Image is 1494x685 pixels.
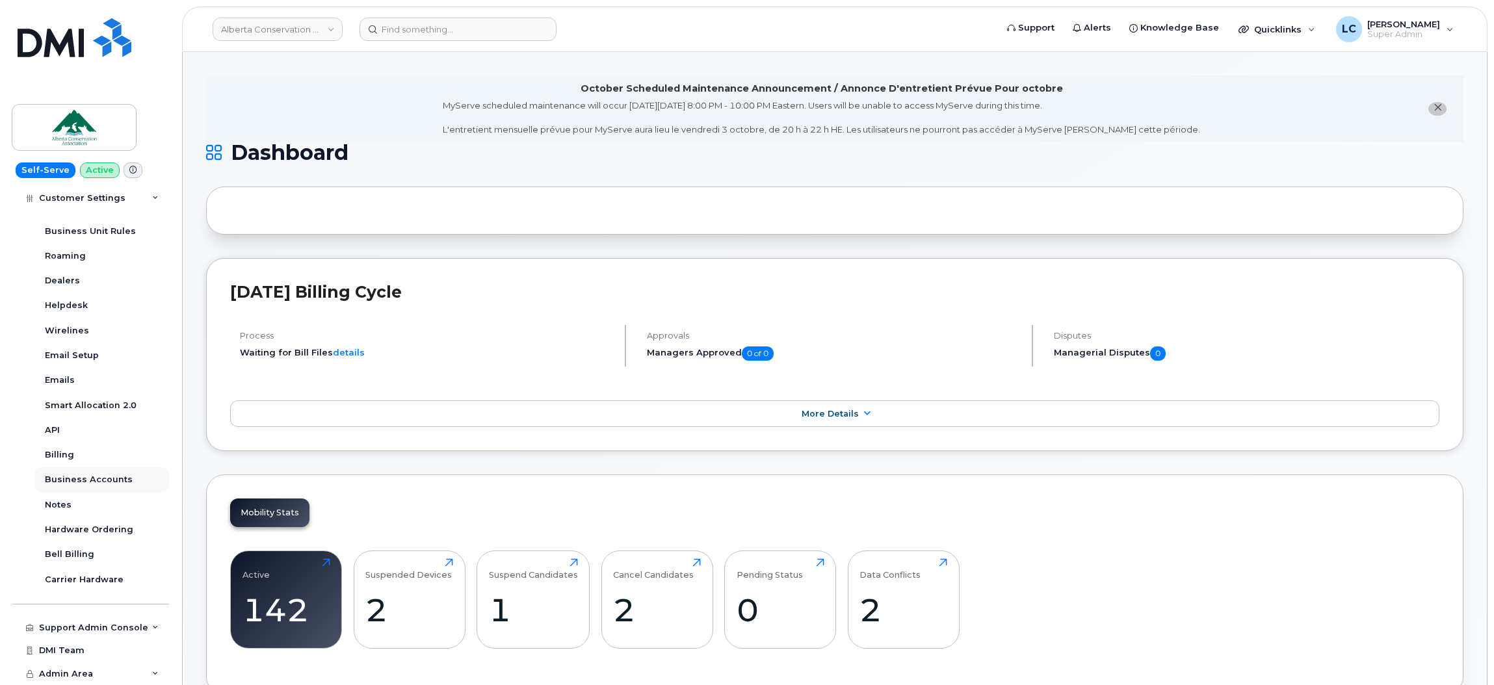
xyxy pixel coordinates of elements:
div: 1 [489,591,578,629]
div: Data Conflicts [859,558,921,580]
a: Pending Status0 [737,558,824,641]
div: MyServe scheduled maintenance will occur [DATE][DATE] 8:00 PM - 10:00 PM Eastern. Users will be u... [443,99,1200,136]
a: details [333,347,365,357]
div: Active [242,558,270,580]
div: 2 [613,591,701,629]
a: Active142 [242,558,330,641]
h5: Managers Approved [647,346,1021,361]
h5: Managerial Disputes [1054,346,1439,361]
a: Suspend Candidates1 [489,558,578,641]
button: close notification [1428,102,1447,116]
div: 0 [737,591,824,629]
h4: Disputes [1054,331,1439,341]
div: Pending Status [737,558,803,580]
div: 2 [365,591,453,629]
h2: [DATE] Billing Cycle [230,282,1439,302]
a: Cancel Candidates2 [613,558,701,641]
div: 142 [242,591,330,629]
span: 0 [1150,346,1166,361]
h4: Approvals [647,331,1021,341]
span: 0 of 0 [742,346,774,361]
span: Dashboard [231,143,348,162]
h4: Process [240,331,614,341]
span: More Details [802,409,859,419]
a: Data Conflicts2 [859,558,947,641]
div: Cancel Candidates [613,558,694,580]
div: Suspended Devices [365,558,452,580]
div: 2 [859,591,947,629]
li: Waiting for Bill Files [240,346,614,359]
div: Suspend Candidates [489,558,578,580]
a: Suspended Devices2 [365,558,453,641]
div: October Scheduled Maintenance Announcement / Annonce D'entretient Prévue Pour octobre [581,82,1063,96]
